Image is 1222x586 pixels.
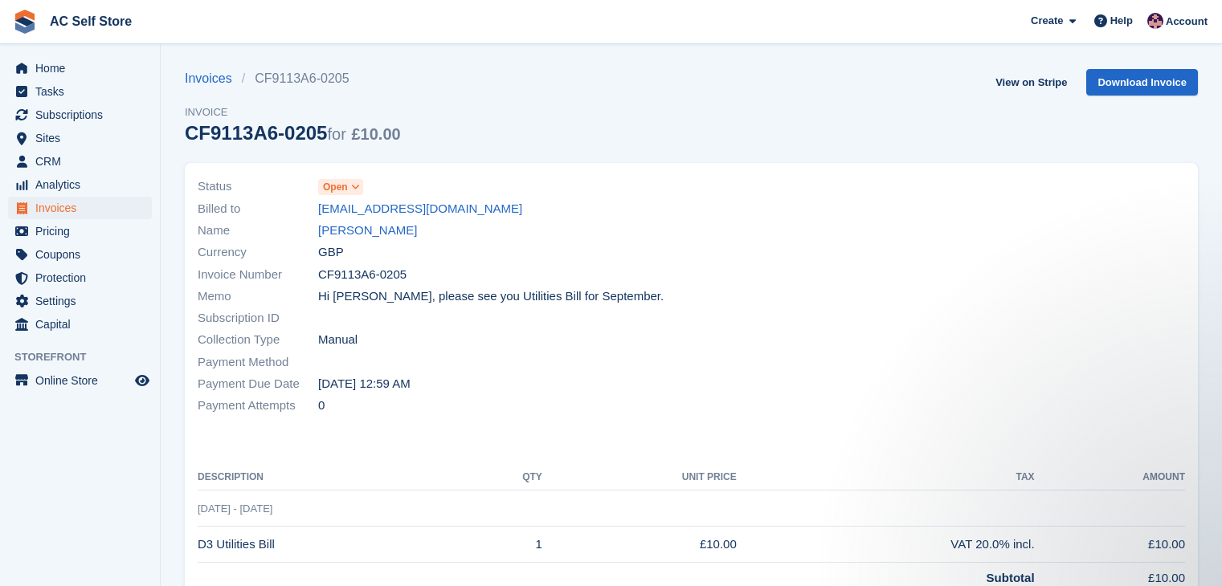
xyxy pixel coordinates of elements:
[327,125,345,143] span: for
[1147,13,1163,29] img: Ted Cox
[198,465,472,490] th: Description
[198,503,272,515] span: [DATE] - [DATE]
[8,220,152,242] a: menu
[198,177,318,196] span: Status
[318,266,407,284] span: CF9113A6-0205
[8,313,152,336] a: menu
[987,571,1035,584] strong: Subtotal
[198,331,318,349] span: Collection Type
[8,173,152,196] a: menu
[35,290,132,312] span: Settings
[737,535,1035,554] div: VAT 20.0% incl.
[35,150,132,173] span: CRM
[198,527,472,563] td: D3 Utilities Bill
[8,104,152,126] a: menu
[8,80,152,103] a: menu
[1110,13,1133,29] span: Help
[13,10,37,34] img: stora-icon-8386f47178a22dfd0bd8f6a31ec36ba5ce8667c1dd55bd0f319d3a0aa187defe.svg
[1086,69,1198,96] a: Download Invoice
[185,122,401,144] div: CF9113A6-0205
[542,527,737,563] td: £10.00
[1166,14,1208,30] span: Account
[43,8,138,35] a: AC Self Store
[198,266,318,284] span: Invoice Number
[35,243,132,266] span: Coupons
[737,465,1035,490] th: Tax
[8,197,152,219] a: menu
[989,69,1073,96] a: View on Stripe
[35,80,132,103] span: Tasks
[8,57,152,79] a: menu
[8,150,152,173] a: menu
[472,465,542,490] th: QTY
[318,375,411,393] time: 2025-10-03 23:59:59 UTC
[318,222,417,240] a: [PERSON_NAME]
[35,57,132,79] span: Home
[35,220,132,242] span: Pricing
[1035,527,1185,563] td: £10.00
[351,125,400,143] span: £10.00
[35,267,132,289] span: Protection
[198,375,318,393] span: Payment Due Date
[198,222,318,240] span: Name
[185,104,401,120] span: Invoice
[198,397,318,415] span: Payment Attempts
[8,290,152,312] a: menu
[198,309,318,328] span: Subscription ID
[35,104,132,126] span: Subscriptions
[472,527,542,563] td: 1
[318,331,358,349] span: Manual
[198,353,318,372] span: Payment Method
[318,287,664,306] span: Hi [PERSON_NAME], please see you Utilities Bill for September.
[198,200,318,218] span: Billed to
[318,243,344,262] span: GBP
[35,173,132,196] span: Analytics
[185,69,242,88] a: Invoices
[8,369,152,392] a: menu
[1035,465,1185,490] th: Amount
[8,267,152,289] a: menu
[35,197,132,219] span: Invoices
[1031,13,1063,29] span: Create
[198,243,318,262] span: Currency
[323,180,348,194] span: Open
[8,243,152,266] a: menu
[35,369,132,392] span: Online Store
[318,397,325,415] span: 0
[35,313,132,336] span: Capital
[542,465,737,490] th: Unit Price
[318,200,522,218] a: [EMAIL_ADDRESS][DOMAIN_NAME]
[8,127,152,149] a: menu
[14,349,160,365] span: Storefront
[318,177,363,196] a: Open
[35,127,132,149] span: Sites
[185,69,401,88] nav: breadcrumbs
[198,287,318,306] span: Memo
[133,371,152,390] a: Preview store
